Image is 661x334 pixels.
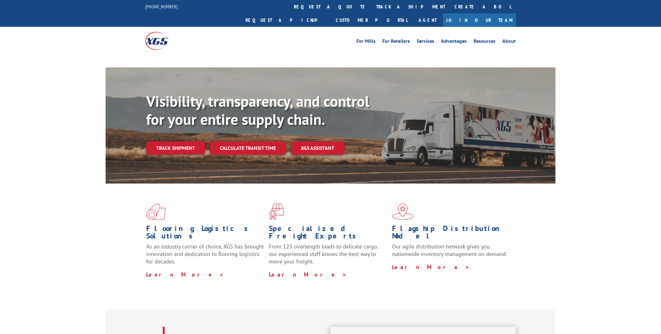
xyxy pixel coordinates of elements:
p: From 123 overlength loads to delicate cargo, our experienced staff knows the best way to move you... [269,243,387,271]
a: Services [417,39,434,46]
a: Learn More > [392,263,470,271]
a: Resources [474,39,495,46]
a: XGS ASSISTANT [291,141,344,155]
a: Track shipment [146,141,205,155]
a: Learn More > [146,271,224,278]
a: For Mills [356,39,375,46]
a: Customer Portal [331,13,412,27]
img: xgs-icon-total-supply-chain-intelligence-red [146,204,166,220]
a: Calculate transit time [210,141,286,155]
a: For Retailers [382,39,410,46]
img: xgs-icon-focused-on-flooring-red [269,204,284,220]
img: xgs-icon-flagship-distribution-model-red [392,204,414,220]
h1: Flooring Logistics Solutions [146,225,264,243]
a: Learn More > [269,271,347,278]
a: Agent [412,13,443,27]
a: Request a pickup [241,13,331,27]
b: Visibility, transparency, and control for your entire supply chain. [146,91,369,129]
h1: Flagship Distribution Model [392,225,510,243]
h1: Specialized Freight Experts [269,225,387,243]
a: About [502,39,516,46]
a: [PHONE_NUMBER] [145,3,178,10]
a: Join Our Team [443,13,516,27]
a: Advantages [441,39,467,46]
span: As an industry carrier of choice, XGS has brought innovation and dedication to flooring logistics... [146,243,264,265]
span: Our agile distribution network gives you nationwide inventory management on demand. [392,243,507,258]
